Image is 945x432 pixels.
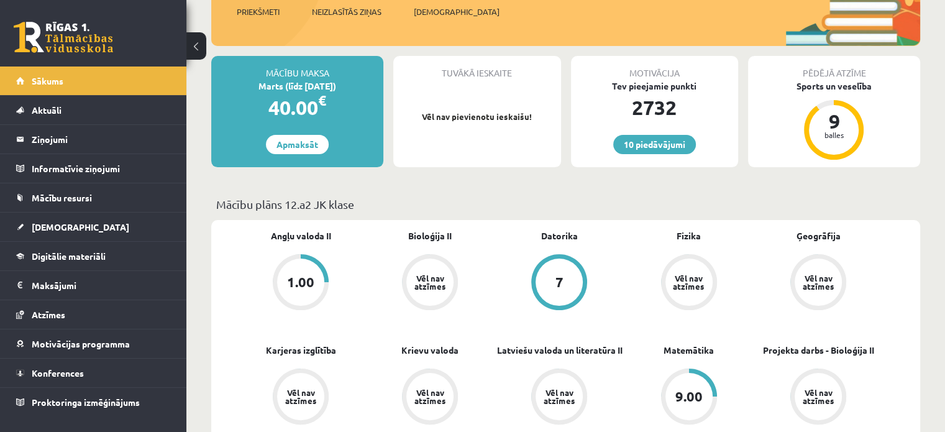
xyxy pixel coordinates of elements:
[283,388,318,405] div: Vēl nav atzīmes
[32,367,84,379] span: Konferences
[16,388,171,416] a: Proktoringa izmēģinājums
[571,80,738,93] div: Tev pieejamie punkti
[32,338,130,349] span: Motivācijas programma
[496,344,622,357] a: Latviešu valoda un literatūra II
[624,369,754,427] a: 9.00
[748,80,920,93] div: Sports un veselība
[571,93,738,122] div: 2732
[32,221,129,232] span: [DEMOGRAPHIC_DATA]
[815,131,852,139] div: balles
[748,80,920,162] a: Sports un veselība 9 balles
[32,250,106,262] span: Digitālie materiāli
[14,22,113,53] a: Rīgas 1. Tālmācības vidusskola
[675,390,703,403] div: 9.00
[287,275,314,289] div: 1.00
[266,135,329,154] a: Apmaksāt
[16,359,171,387] a: Konferences
[32,75,63,86] span: Sākums
[414,6,500,18] span: [DEMOGRAPHIC_DATA]
[271,229,331,242] a: Angļu valoda II
[216,196,915,213] p: Mācību plāns 12.a2 JK klase
[754,369,883,427] a: Vēl nav atzīmes
[495,254,624,313] a: 7
[32,192,92,203] span: Mācību resursi
[211,80,383,93] div: Marts (līdz [DATE])
[401,344,459,357] a: Krievu valoda
[801,388,836,405] div: Vēl nav atzīmes
[393,56,560,80] div: Tuvākā ieskaite
[266,344,336,357] a: Karjeras izglītība
[672,274,706,290] div: Vēl nav atzīmes
[365,254,495,313] a: Vēl nav atzīmes
[754,254,883,313] a: Vēl nav atzīmes
[16,242,171,270] a: Digitālie materiāli
[664,344,714,357] a: Matemātika
[413,388,447,405] div: Vēl nav atzīmes
[571,56,738,80] div: Motivācija
[555,275,564,289] div: 7
[32,154,171,183] legend: Informatīvie ziņojumi
[32,397,140,408] span: Proktoringa izmēģinājums
[16,213,171,241] a: [DEMOGRAPHIC_DATA]
[613,135,696,154] a: 10 piedāvājumi
[211,93,383,122] div: 40.00
[495,369,624,427] a: Vēl nav atzīmes
[312,6,381,18] span: Neizlasītās ziņas
[796,229,840,242] a: Ģeogrāfija
[542,388,577,405] div: Vēl nav atzīmes
[236,254,365,313] a: 1.00
[32,309,65,320] span: Atzīmes
[624,254,754,313] a: Vēl nav atzīmes
[16,96,171,124] a: Aktuāli
[16,329,171,358] a: Motivācijas programma
[677,229,701,242] a: Fizika
[211,56,383,80] div: Mācību maksa
[365,369,495,427] a: Vēl nav atzīmes
[541,229,578,242] a: Datorika
[399,111,554,123] p: Vēl nav pievienotu ieskaišu!
[413,274,447,290] div: Vēl nav atzīmes
[32,125,171,154] legend: Ziņojumi
[32,104,62,116] span: Aktuāli
[16,67,171,95] a: Sākums
[16,125,171,154] a: Ziņojumi
[318,91,326,109] span: €
[32,271,171,300] legend: Maksājumi
[801,274,836,290] div: Vēl nav atzīmes
[16,183,171,212] a: Mācību resursi
[237,6,280,18] span: Priekšmeti
[16,154,171,183] a: Informatīvie ziņojumi
[408,229,452,242] a: Bioloģija II
[236,369,365,427] a: Vēl nav atzīmes
[748,56,920,80] div: Pēdējā atzīme
[16,271,171,300] a: Maksājumi
[16,300,171,329] a: Atzīmes
[762,344,874,357] a: Projekta darbs - Bioloģija II
[815,111,852,131] div: 9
